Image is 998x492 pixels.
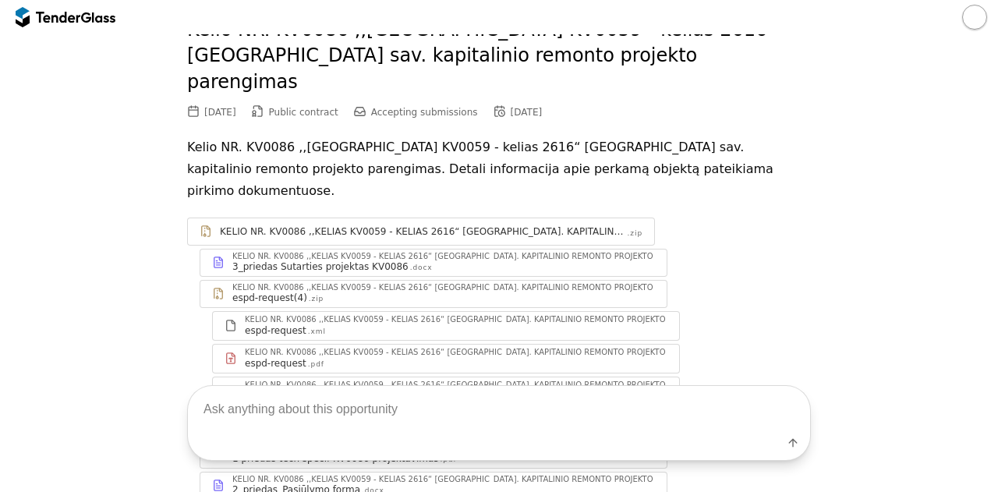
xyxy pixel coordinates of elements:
div: KELIO NR. KV0086 ,,KELIAS KV0059 - KELIAS 2616“ [GEOGRAPHIC_DATA]. KAPITALINIO REMONTO PROJEKTO P... [232,253,716,260]
a: KELIO NR. KV0086 ,,KELIAS KV0059 - KELIAS 2616“ [GEOGRAPHIC_DATA]. KAPITALINIO REMONTO PROJEKTO P... [187,218,655,246]
div: 3_priedas Sutarties projektas KV0086 [232,260,409,273]
div: espd-request [245,324,306,337]
span: Accepting submissions [371,107,478,118]
h2: Kelio NR. KV0086 ,,[GEOGRAPHIC_DATA] KV0059 - kelias 2616“ [GEOGRAPHIC_DATA] sav. kapitalinio rem... [187,17,811,96]
div: espd-request(4) [232,292,307,304]
div: KELIO NR. KV0086 ,,KELIAS KV0059 - KELIAS 2616“ [GEOGRAPHIC_DATA]. KAPITALINIO REMONTO PROJEKTO P... [232,284,716,292]
div: .zip [309,294,324,304]
a: KELIO NR. KV0086 ,,KELIAS KV0059 - KELIAS 2616“ [GEOGRAPHIC_DATA]. KAPITALINIO REMONTO PROJEKTO P... [200,280,667,308]
div: KELIO NR. KV0086 ,,KELIAS KV0059 - KELIAS 2616“ [GEOGRAPHIC_DATA]. KAPITALINIO REMONTO PROJEKTO P... [245,349,728,356]
div: [DATE] [511,107,543,118]
div: .docx [410,263,433,273]
a: KELIO NR. KV0086 ,,KELIAS KV0059 - KELIAS 2616“ [GEOGRAPHIC_DATA]. KAPITALINIO REMONTO PROJEKTO P... [212,311,680,341]
a: KELIO NR. KV0086 ,,KELIAS KV0059 - KELIAS 2616“ [GEOGRAPHIC_DATA]. KAPITALINIO REMONTO PROJEKTO P... [212,344,680,373]
a: KELIO NR. KV0086 ,,KELIAS KV0059 - KELIAS 2616“ [GEOGRAPHIC_DATA]. KAPITALINIO REMONTO PROJEKTO P... [200,249,667,277]
div: KELIO NR. KV0086 ,,KELIAS KV0059 - KELIAS 2616“ [GEOGRAPHIC_DATA]. KAPITALINIO REMONTO PROJEKTO P... [245,316,728,324]
span: Public contract [269,107,338,118]
div: .zip [628,228,642,239]
p: Kelio NR. KV0086 ,,[GEOGRAPHIC_DATA] KV0059 - kelias 2616“ [GEOGRAPHIC_DATA] sav. kapitalinio rem... [187,136,811,202]
div: .xml [308,327,326,337]
div: KELIO NR. KV0086 ,,KELIAS KV0059 - KELIAS 2616“ [GEOGRAPHIC_DATA]. KAPITALINIO REMONTO PROJEKTO P... [220,225,626,238]
div: [DATE] [204,107,236,118]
